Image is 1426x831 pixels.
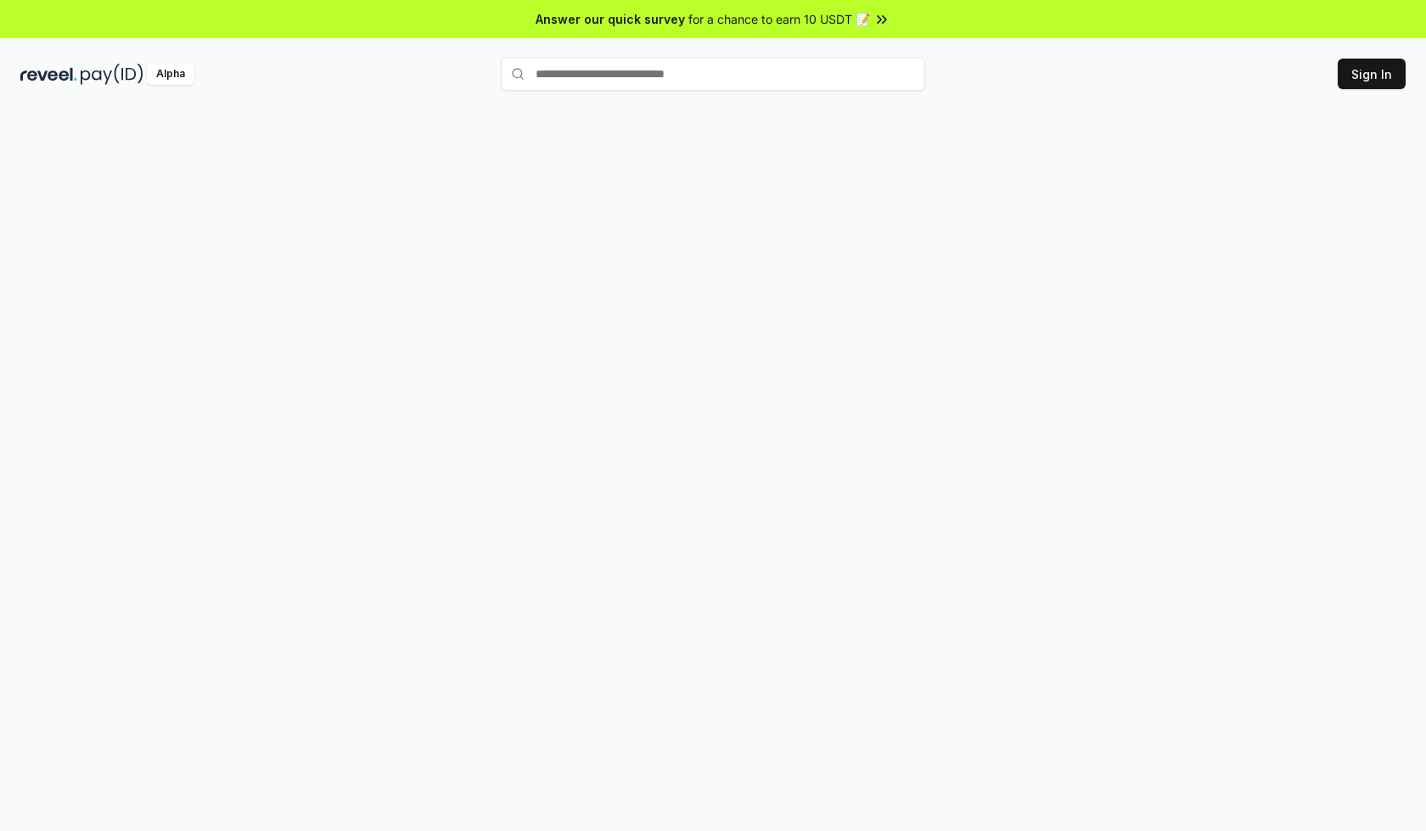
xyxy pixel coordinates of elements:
[688,10,870,28] span: for a chance to earn 10 USDT 📝
[1338,59,1406,89] button: Sign In
[147,64,194,85] div: Alpha
[536,10,685,28] span: Answer our quick survey
[81,64,143,85] img: pay_id
[20,64,77,85] img: reveel_dark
